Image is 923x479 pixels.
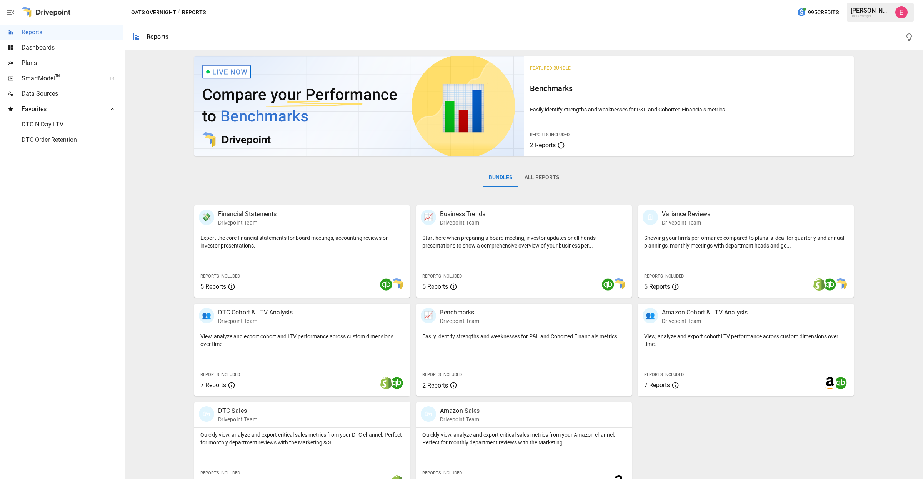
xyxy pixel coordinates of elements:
[22,89,123,98] span: Data Sources
[643,210,658,225] div: 🗓
[218,416,257,423] p: Drivepoint Team
[662,210,710,219] p: Variance Reviews
[440,219,485,226] p: Drivepoint Team
[421,210,436,225] div: 📈
[440,416,480,423] p: Drivepoint Team
[22,105,102,114] span: Favorites
[55,73,60,82] span: ™
[644,381,670,389] span: 7 Reports
[530,141,556,149] span: 2 Reports
[891,2,912,23] button: Emanuelle Tulsky
[422,283,448,290] span: 5 Reports
[530,106,848,113] p: Easily identify strengths and weaknesses for P&L and Cohorted Financials metrics.
[200,431,404,446] p: Quickly view, analyze and export critical sales metrics from your DTC channel. Perfect for monthl...
[644,234,848,249] p: Showing your firm's performance compared to plans is ideal for quarterly and annual plannings, mo...
[808,8,839,17] span: 995 Credits
[518,168,565,187] button: All Reports
[602,278,614,291] img: quickbooks
[813,278,825,291] img: shopify
[530,82,848,95] h6: Benchmarks
[199,210,214,225] div: 💸
[200,274,240,279] span: Reports Included
[218,308,293,317] p: DTC Cohort & LTV Analysis
[851,14,891,18] div: Oats Overnight
[440,308,479,317] p: Benchmarks
[440,406,480,416] p: Amazon Sales
[218,210,277,219] p: Financial Statements
[380,377,392,389] img: shopify
[22,120,123,129] span: DTC N-Day LTV
[644,283,670,290] span: 5 Reports
[644,333,848,348] p: View, analyze and export cohort LTV performance across custom dimensions over time.
[147,33,168,40] div: Reports
[22,58,123,68] span: Plans
[422,333,626,340] p: Easily identify strengths and weaknesses for P&L and Cohorted Financials metrics.
[194,56,524,156] img: video thumbnail
[824,278,836,291] img: quickbooks
[530,65,571,71] span: Featured Bundle
[22,135,123,145] span: DTC Order Retention
[422,431,626,446] p: Quickly view, analyze and export critical sales metrics from your Amazon channel. Perfect for mon...
[22,74,102,83] span: SmartModel
[218,406,257,416] p: DTC Sales
[421,308,436,323] div: 📈
[662,308,748,317] p: Amazon Cohort & LTV Analysis
[613,278,625,291] img: smart model
[218,317,293,325] p: Drivepoint Team
[200,381,226,389] span: 7 Reports
[421,406,436,422] div: 🛍
[835,278,847,291] img: smart model
[530,132,570,137] span: Reports Included
[794,5,842,20] button: 995Credits
[22,28,123,37] span: Reports
[200,283,226,290] span: 5 Reports
[131,8,176,17] button: Oats Overnight
[662,317,748,325] p: Drivepoint Team
[824,377,836,389] img: amazon
[380,278,392,291] img: quickbooks
[218,219,277,226] p: Drivepoint Team
[895,6,908,18] img: Emanuelle Tulsky
[200,333,404,348] p: View, analyze and export cohort and LTV performance across custom dimensions over time.
[483,168,518,187] button: Bundles
[22,43,123,52] span: Dashboards
[422,234,626,249] p: Start here when preparing a board meeting, investor updates or all-hands presentations to show a ...
[199,308,214,323] div: 👥
[835,377,847,389] img: quickbooks
[422,471,462,476] span: Reports Included
[422,372,462,377] span: Reports Included
[200,234,404,249] p: Export the core financial statements for board meetings, accounting reviews or investor presentat...
[440,317,479,325] p: Drivepoint Team
[644,372,684,377] span: Reports Included
[200,372,240,377] span: Reports Included
[440,210,485,219] p: Business Trends
[644,274,684,279] span: Reports Included
[422,274,462,279] span: Reports Included
[422,382,448,389] span: 2 Reports
[391,377,403,389] img: quickbooks
[643,308,658,323] div: 👥
[199,406,214,422] div: 🛍
[851,7,891,14] div: [PERSON_NAME]
[200,471,240,476] span: Reports Included
[391,278,403,291] img: smart model
[178,8,180,17] div: /
[662,219,710,226] p: Drivepoint Team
